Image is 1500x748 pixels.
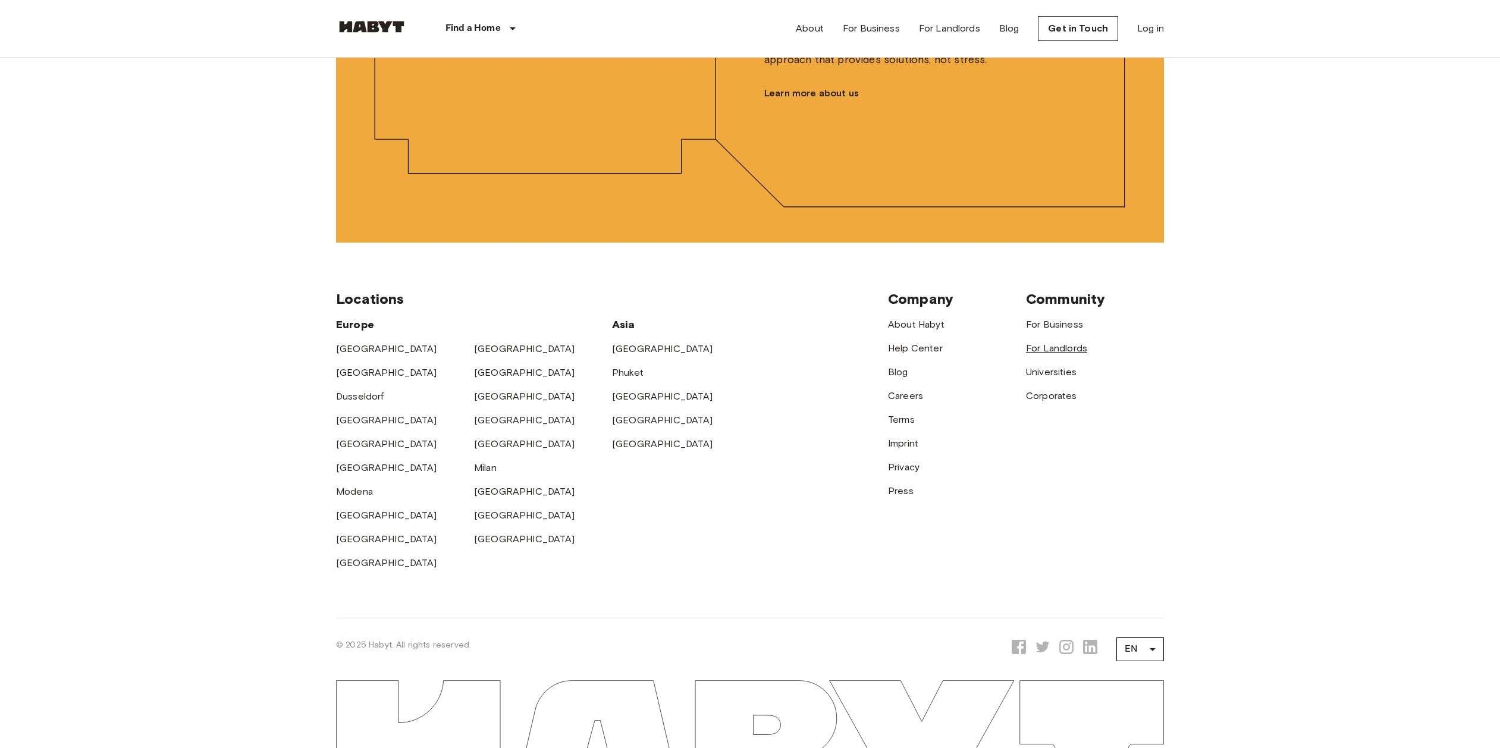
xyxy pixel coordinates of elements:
[888,290,953,307] span: Company
[612,414,713,426] a: [GEOGRAPHIC_DATA]
[336,462,437,473] a: [GEOGRAPHIC_DATA]
[336,557,437,568] a: [GEOGRAPHIC_DATA]
[474,414,575,426] a: [GEOGRAPHIC_DATA]
[336,367,437,378] a: [GEOGRAPHIC_DATA]
[612,367,644,378] a: Phuket
[336,414,437,426] a: [GEOGRAPHIC_DATA]
[1026,390,1077,401] a: Corporates
[1026,342,1087,354] a: For Landlords
[336,640,471,650] span: © 2025 Habyt. All rights reserved.
[919,21,980,36] a: For Landlords
[1026,319,1083,330] a: For Business
[336,318,374,331] span: Europe
[888,342,943,354] a: Help Center
[764,86,1112,100] a: Learn more about us
[336,438,437,450] a: [GEOGRAPHIC_DATA]
[336,391,384,402] a: Dusseldorf
[888,414,915,425] a: Terms
[888,461,920,473] a: Privacy
[888,438,918,449] a: Imprint
[843,21,900,36] a: For Business
[445,21,501,36] p: Find a Home
[336,343,437,354] a: [GEOGRAPHIC_DATA]
[474,462,497,473] a: Milan
[336,510,437,521] a: [GEOGRAPHIC_DATA]
[888,390,923,401] a: Careers
[336,486,373,497] a: Modena
[1026,366,1077,378] a: Universities
[796,21,824,36] a: About
[1116,633,1164,666] div: EN
[1026,290,1105,307] span: Community
[474,510,575,521] a: [GEOGRAPHIC_DATA]
[1137,21,1164,36] a: Log in
[888,366,908,378] a: Blog
[612,343,713,354] a: [GEOGRAPHIC_DATA]
[336,533,437,545] a: [GEOGRAPHIC_DATA]
[612,391,713,402] a: [GEOGRAPHIC_DATA]
[612,318,635,331] span: Asia
[1038,16,1118,41] a: Get in Touch
[474,486,575,497] a: [GEOGRAPHIC_DATA]
[336,21,407,33] img: Habyt
[888,485,914,496] a: Press
[999,21,1019,36] a: Blog
[474,438,575,450] a: [GEOGRAPHIC_DATA]
[474,391,575,402] a: [GEOGRAPHIC_DATA]
[474,343,575,354] a: [GEOGRAPHIC_DATA]
[474,367,575,378] a: [GEOGRAPHIC_DATA]
[474,533,575,545] a: [GEOGRAPHIC_DATA]
[612,438,713,450] a: [GEOGRAPHIC_DATA]
[336,290,404,307] span: Locations
[888,319,944,330] a: About Habyt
